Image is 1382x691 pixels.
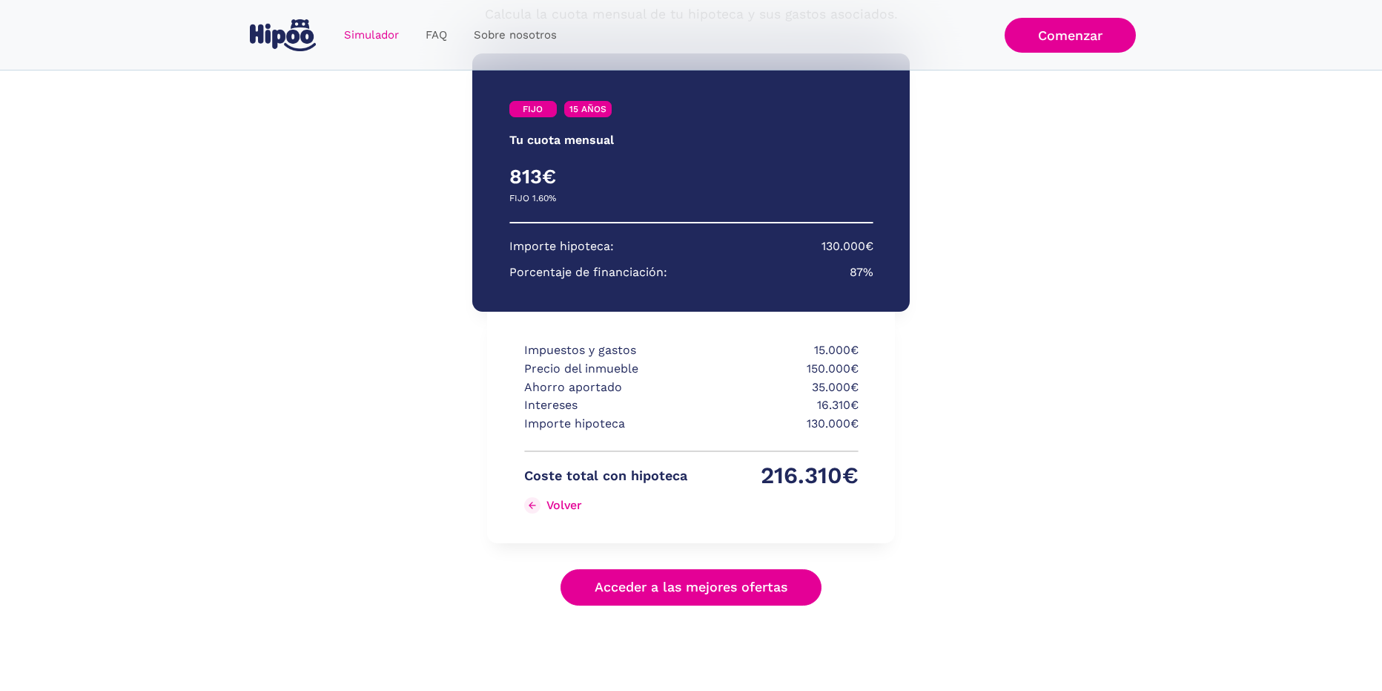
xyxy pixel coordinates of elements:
[331,21,412,50] a: Simulador
[695,467,859,485] p: 216.310€
[695,360,859,379] p: 150.000€
[524,379,687,397] p: Ahorro aportado
[695,396,859,415] p: 16.310€
[460,21,570,50] a: Sobre nosotros
[695,379,859,397] p: 35.000€
[412,21,460,50] a: FAQ
[509,238,614,256] p: Importe hipoteca:
[509,189,556,208] p: FIJO 1.60%
[524,360,687,379] p: Precio del inmueble
[509,131,614,150] p: Tu cuota mensual
[561,569,821,606] a: Acceder a las mejores ofertas
[850,263,873,282] p: 87%
[695,341,859,360] p: 15.000€
[524,341,687,360] p: Impuestos y gastos
[695,415,859,433] p: 130.000€
[509,263,667,282] p: Porcentaje de financiación:
[564,101,612,117] a: 15 AÑOS
[524,467,687,485] p: Coste total con hipoteca
[509,164,692,189] h4: 813€
[524,396,687,415] p: Intereses
[246,13,319,57] a: home
[357,39,1025,635] div: Simulador Form success
[821,238,873,256] p: 130.000€
[524,415,687,433] p: Importe hipoteca
[1005,18,1136,53] a: Comenzar
[509,101,557,117] a: FIJO
[546,498,582,512] div: Volver
[524,494,687,517] a: Volver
